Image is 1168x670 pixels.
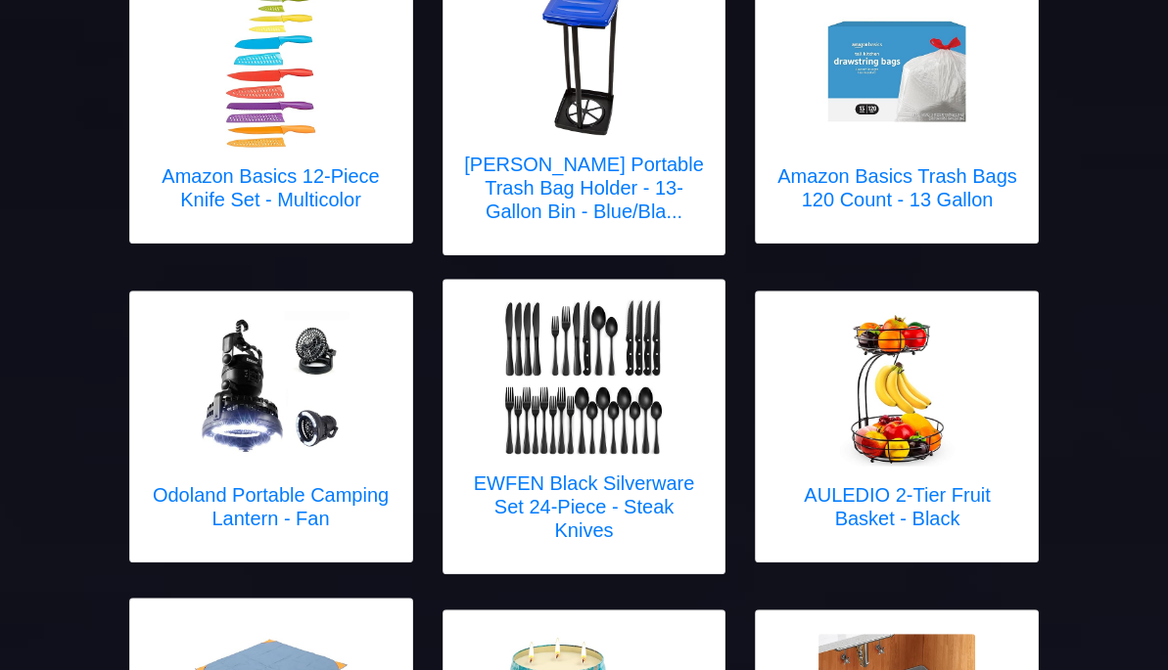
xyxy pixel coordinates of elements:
[150,311,393,542] a: Odoland Portable Camping Lantern - Fan Odoland Portable Camping Lantern - Fan
[775,311,1018,542] a: AULEDIO 2-Tier Fruit Basket - Black AULEDIO 2-Tier Fruit Basket - Black
[775,164,1018,211] h5: Amazon Basics Trash Bags 120 Count - 13 Gallon
[150,483,393,530] h5: Odoland Portable Camping Lantern - Fan
[505,299,662,456] img: EWFEN Black Silverware Set 24-Piece - Steak Knives
[775,483,1018,530] h5: AULEDIO 2-Tier Fruit Basket - Black
[818,311,975,468] img: AULEDIO 2-Tier Fruit Basket - Black
[463,299,706,554] a: EWFEN Black Silverware Set 24-Piece - Steak Knives EWFEN Black Silverware Set 24-Piece - Steak Kn...
[193,311,350,468] img: Odoland Portable Camping Lantern - Fan
[463,153,706,223] h5: [PERSON_NAME] Portable Trash Bag Holder - 13-Gallon Bin - Blue/Bla...
[463,471,706,542] h5: EWFEN Black Silverware Set 24-Piece - Steak Knives
[150,164,393,211] h5: Amazon Basics 12-Piece Knife Set - Multicolor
